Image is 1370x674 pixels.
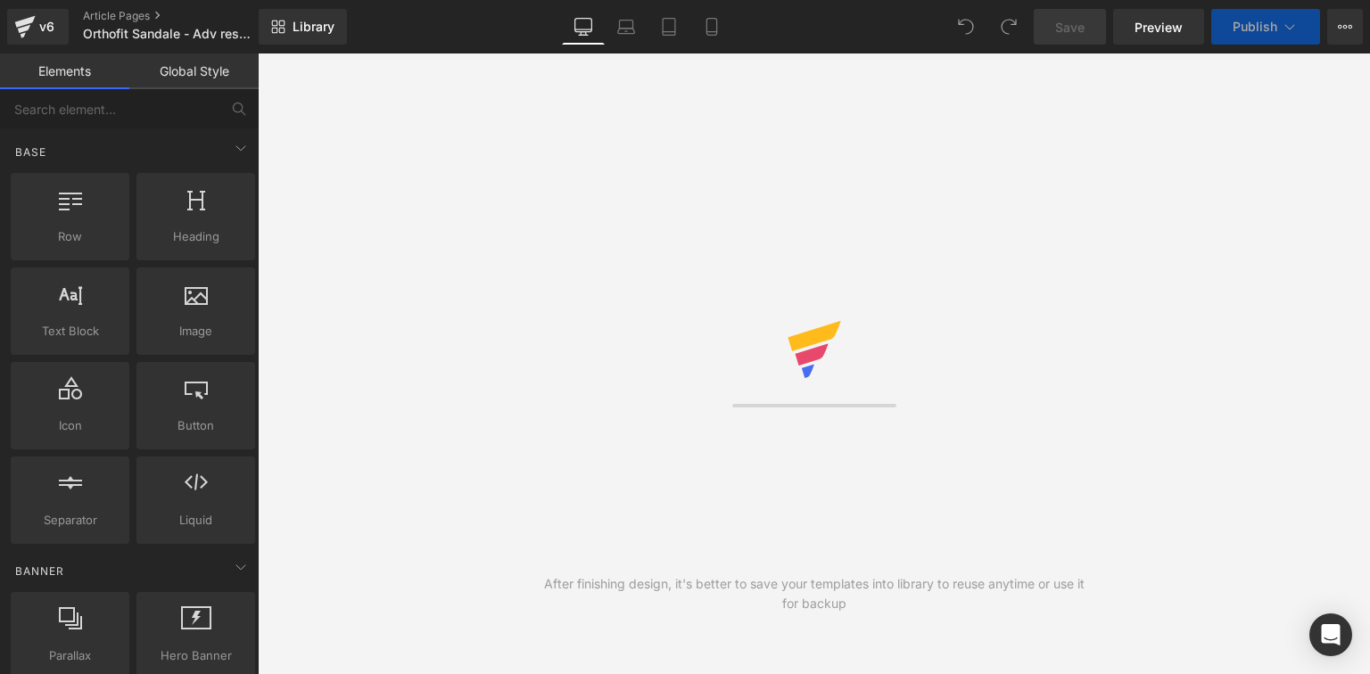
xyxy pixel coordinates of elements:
span: Base [13,144,48,160]
a: New Library [259,9,347,45]
span: Banner [13,563,66,579]
button: More [1327,9,1363,45]
span: Hero Banner [142,646,250,665]
button: Publish [1211,9,1320,45]
span: Preview [1135,18,1183,37]
span: Heading [142,227,250,246]
div: v6 [36,15,58,38]
span: Publish [1233,20,1277,34]
a: Laptop [605,9,648,45]
span: Parallax [16,646,124,665]
span: Image [142,322,250,341]
span: Liquid [142,511,250,530]
a: Global Style [129,53,259,89]
a: Preview [1113,9,1204,45]
button: Undo [948,9,984,45]
div: After finishing design, it's better to save your templates into library to reuse anytime or use i... [536,574,1093,613]
span: Row [16,227,124,246]
button: Redo [991,9,1027,45]
span: Text Block [16,322,124,341]
span: Library [293,19,334,35]
span: Separator [16,511,124,530]
a: Desktop [562,9,605,45]
a: v6 [7,9,69,45]
a: Tablet [648,9,690,45]
div: Open Intercom Messenger [1309,613,1352,656]
span: Orthofit Sandale - Adv research [83,27,254,41]
span: Save [1055,18,1085,37]
span: Button [142,416,250,435]
a: Mobile [690,9,733,45]
a: Article Pages [83,9,288,23]
span: Icon [16,416,124,435]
